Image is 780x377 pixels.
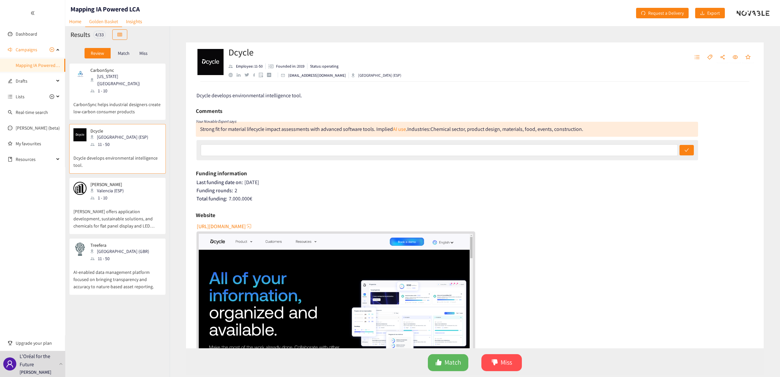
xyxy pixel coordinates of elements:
span: Last funding date on: [196,179,243,186]
div: Strong fit for material lifecycle impact assessments with advanced software tools. Implied . [200,126,407,133]
span: Export [707,9,720,17]
a: Real-time search [16,109,48,115]
span: plus-circle [50,94,54,99]
a: twitter [244,73,253,76]
span: redo [641,11,646,16]
img: Snapshot of the company's website [73,243,86,256]
div: Industries: [407,126,430,133]
span: eye [733,55,738,60]
span: tag [707,55,712,60]
div: 1 - 10 [90,87,161,94]
div: Widget de chat [747,346,780,377]
span: Drafts [16,74,54,87]
div: 4 / 33 [93,31,106,39]
h1: Mapping IA Powered LCA [70,5,140,14]
span: trophy [8,341,12,345]
div: [DATE] [196,179,754,186]
iframe: Chat Widget [747,346,780,377]
p: Founded in: 2019 [276,63,304,69]
div: 11 - 50 [90,141,152,148]
div: [US_STATE] ([GEOGRAPHIC_DATA]) [90,73,161,87]
button: downloadExport [695,8,725,18]
p: L'Oréal for the Future [20,352,56,369]
img: Snapshot of the company's website [73,128,86,141]
p: [PERSON_NAME] [20,369,51,376]
button: [URL][DOMAIN_NAME] [197,221,252,231]
p: Review [91,51,104,56]
span: plus-circle [50,47,54,52]
p: CarbonSync helps industrial designers create low-carbon consumer products [73,94,162,115]
span: Resources [16,153,54,166]
li: Status [307,63,338,69]
img: Snapshot of the company's website [73,68,86,81]
h2: Dcycle [228,46,401,59]
img: Snapshot of the company's website [73,182,86,195]
span: Request a Delivery [648,9,684,17]
button: dislikeMiss [481,354,522,371]
span: book [8,157,12,162]
h2: Results [70,30,90,39]
a: Insights [122,16,146,26]
a: linkedin [237,73,244,77]
a: [PERSON_NAME] (beta) [16,125,60,131]
button: likeMatch [428,354,468,371]
a: facebook [253,73,259,77]
p: Dcycle [90,128,148,134]
p: [EMAIL_ADDRESS][DOMAIN_NAME] [288,72,346,78]
div: 2 [196,187,754,194]
button: check [679,145,694,155]
div: [GEOGRAPHIC_DATA] (GBR) [90,248,153,255]
div: 7.000.000 € [196,196,754,202]
p: Employee: 11-50 [236,63,263,69]
a: Dashboard [16,31,37,37]
p: Treefera [90,243,149,248]
span: Lists [16,90,24,103]
button: star [742,52,754,63]
span: Match [445,357,461,368]
img: Company Logo [197,49,224,75]
span: download [700,11,705,16]
a: google maps [259,72,267,77]
span: user [6,360,14,368]
span: Funding rounds: [196,187,233,194]
div: Chemical sector, product design, materials, food, events, construction. [430,126,583,133]
span: dislike [491,359,498,367]
h6: Website [196,210,215,220]
p: [PERSON_NAME] [90,182,124,187]
a: My favourites [16,137,60,150]
span: unordered-list [8,94,12,99]
p: CarbonSync [90,68,157,73]
button: unordered-list [691,52,703,63]
span: star [745,55,751,60]
p: Miss [139,51,148,56]
button: table [112,29,127,40]
span: share-alt [720,55,725,60]
h6: Comments [196,106,222,116]
span: sound [8,47,12,52]
span: Campaigns [16,43,37,56]
li: Founded in year [266,63,307,69]
span: double-left [30,11,35,15]
span: like [435,359,442,367]
span: check [684,148,689,153]
div: Valencia (ESP) [90,187,128,194]
li: Employees [228,63,266,69]
p: Status: operating [310,63,338,69]
a: crunchbase [267,73,275,77]
div: [GEOGRAPHIC_DATA] (ESP) [90,134,152,141]
span: table [117,32,122,38]
span: [URL][DOMAIN_NAME] [197,222,246,230]
div: [GEOGRAPHIC_DATA] (ESP) [351,72,401,78]
button: tag [704,52,716,63]
p: [PERSON_NAME] offers application development, sustainable solutions, and chemicals for flat panel... [73,201,162,229]
span: Upgrade your plan [16,337,60,350]
button: redoRequest a Delivery [636,8,689,18]
div: 11 - 50 [90,255,153,262]
a: Golden Basket [85,16,122,27]
p: Match [118,51,130,56]
span: Total funding: [196,195,227,202]
button: eye [729,52,741,63]
a: AI use [393,126,406,133]
p: AI-enabled data management platform focused on bringing transparency and accuracy to nature-based... [73,262,162,290]
span: Dcycle develops environmental intelligence tool. [196,92,302,99]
